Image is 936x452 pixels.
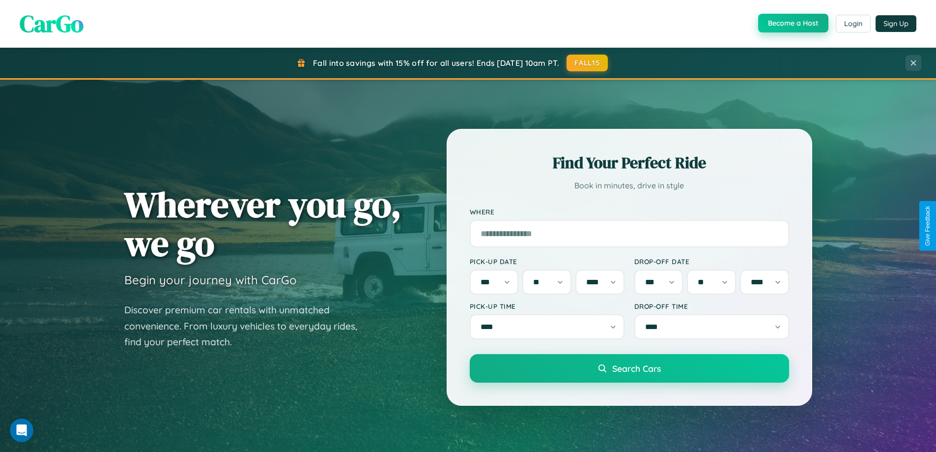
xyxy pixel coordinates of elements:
div: Give Feedback [924,206,931,246]
label: Where [470,208,789,216]
h2: Find Your Perfect Ride [470,152,789,174]
label: Pick-up Time [470,302,624,310]
button: Become a Host [758,14,828,32]
button: FALL15 [567,55,608,71]
label: Drop-off Time [634,302,789,310]
p: Book in minutes, drive in style [470,179,789,193]
h1: Wherever you go, we go [124,185,401,263]
span: CarGo [20,7,84,40]
button: Search Cars [470,354,789,383]
button: Login [836,15,871,32]
p: Discover premium car rentals with unmatched convenience. From luxury vehicles to everyday rides, ... [124,302,370,350]
label: Pick-up Date [470,257,624,266]
h3: Begin your journey with CarGo [124,272,297,287]
iframe: Intercom live chat [10,419,33,442]
button: Sign Up [876,15,916,32]
label: Drop-off Date [634,257,789,266]
span: Fall into savings with 15% off for all users! Ends [DATE] 10am PT. [313,58,559,68]
span: Search Cars [612,363,661,374]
